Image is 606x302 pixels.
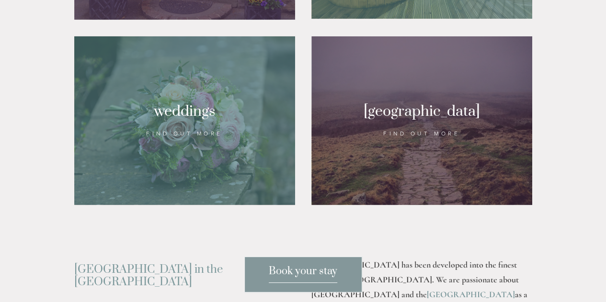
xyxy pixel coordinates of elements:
[311,36,532,205] a: Peak District path, Losehill hotel
[74,36,295,205] a: Bouquet of flowers at Losehill Hotel
[427,289,515,299] a: [GEOGRAPHIC_DATA]
[269,265,337,283] span: Book your stay
[244,257,362,292] a: Book your stay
